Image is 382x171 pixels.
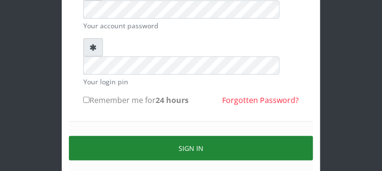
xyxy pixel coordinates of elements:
[83,94,189,106] label: Remember me for
[83,77,299,87] small: Your login pin
[69,136,313,160] button: Sign in
[156,95,189,105] b: 24 hours
[222,95,299,105] a: Forgotten Password?
[83,97,90,103] input: Remember me for24 hours
[83,21,299,31] small: Your account password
